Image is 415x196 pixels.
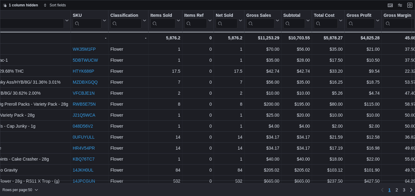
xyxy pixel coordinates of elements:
[283,34,310,42] div: $10,703.55
[184,34,212,42] div: 0
[9,3,38,8] span: 1 column hidden
[41,2,68,9] button: Sort fields
[396,2,404,9] button: Display options
[347,34,380,42] div: $4,825.28
[2,187,32,192] span: Rows per page : 50
[379,185,415,195] nav: Pagination for preceding grid
[73,34,106,42] div: -
[395,187,398,193] span: 2
[216,34,242,42] div: 5,876.2
[387,2,394,9] button: Keyboard shortcuts
[408,186,415,194] a: Next page
[403,187,405,193] span: 3
[406,2,413,9] button: Exit fullscreen
[388,187,391,193] span: 1
[50,3,66,8] span: Sort fields
[314,34,343,42] div: $5,878.27
[400,185,408,195] a: Page 3 of 3
[386,185,393,195] button: Page 1 of 3
[0,2,40,9] button: 1 column hidden
[386,185,408,195] ul: Pagination for preceding grid
[379,186,386,194] button: Previous page
[246,34,279,42] div: $11,253.29
[150,34,180,42] div: 5,876.2
[110,34,146,42] div: -
[393,185,400,195] a: Page 2 of 3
